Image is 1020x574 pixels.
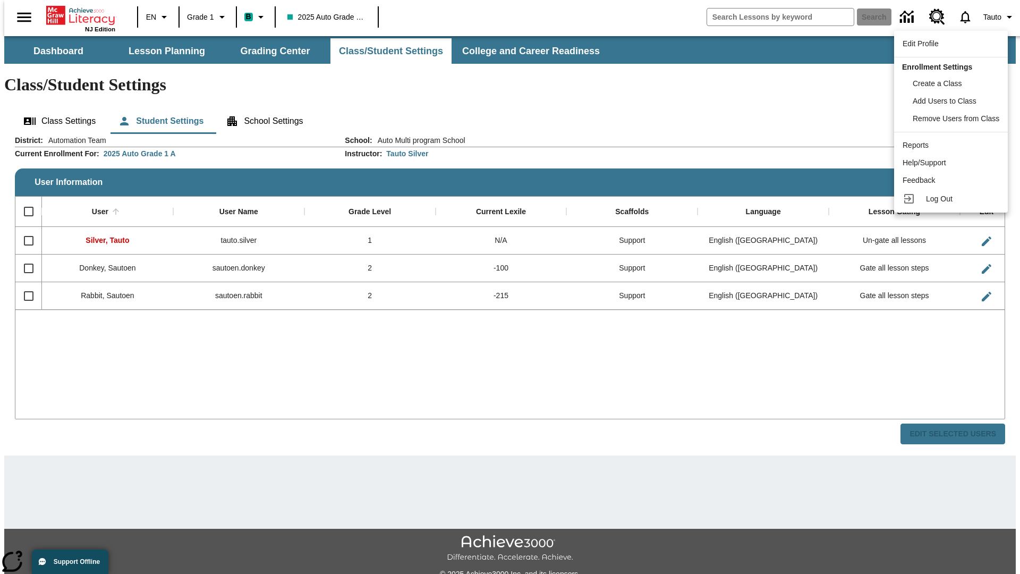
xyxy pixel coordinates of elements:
span: Remove Users from Class [913,114,999,123]
span: Log Out [926,195,953,203]
span: Edit Profile [903,39,939,48]
span: Create a Class [913,79,962,88]
span: Reports [903,141,929,149]
span: Help/Support [903,158,946,167]
span: Enrollment Settings [902,63,972,71]
span: Feedback [903,176,935,184]
span: Add Users to Class [913,97,976,105]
